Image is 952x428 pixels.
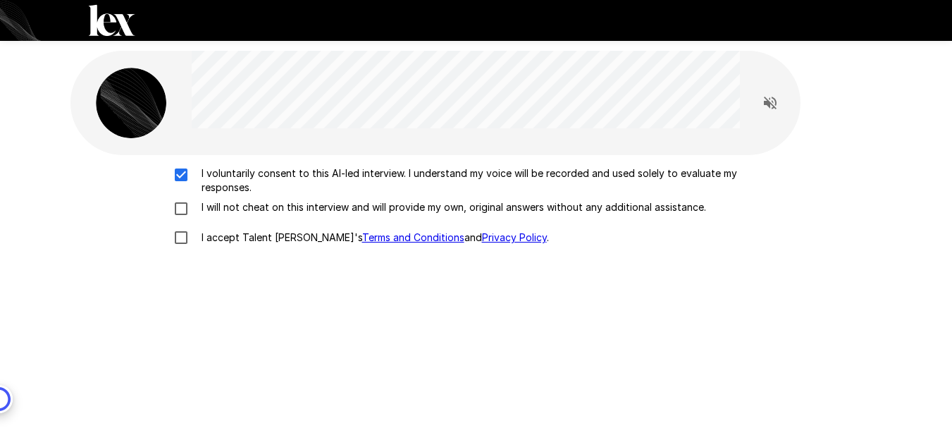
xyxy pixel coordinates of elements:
[196,200,706,214] p: I will not cheat on this interview and will provide my own, original answers without any addition...
[196,231,549,245] p: I accept Talent [PERSON_NAME]'s and .
[756,89,784,117] button: Read questions aloud
[96,68,166,138] img: lex_avatar2.png
[362,231,464,243] a: Terms and Conditions
[196,166,786,195] p: I voluntarily consent to this AI-led interview. I understand my voice will be recorded and used s...
[482,231,547,243] a: Privacy Policy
